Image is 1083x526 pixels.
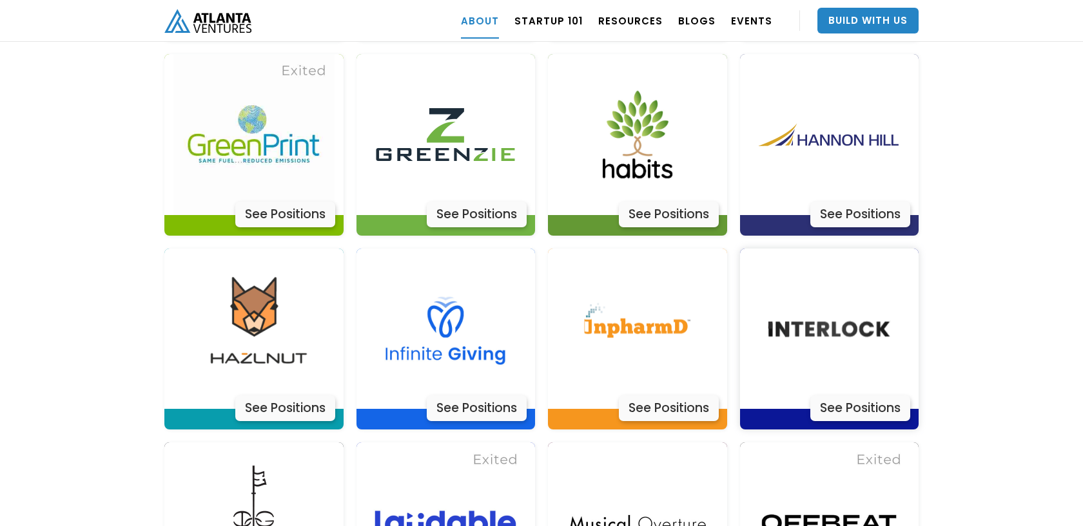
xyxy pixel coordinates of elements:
[356,54,536,236] a: Actively LearnSee Positions
[731,3,772,39] a: EVENTS
[817,8,919,33] a: Build With Us
[748,54,910,215] img: Actively Learn
[365,54,526,215] img: Actively Learn
[164,249,344,430] a: Actively LearnSee Positions
[557,249,718,409] img: Actively Learn
[748,249,910,409] img: Actively Learn
[173,249,335,409] img: Actively Learn
[365,249,526,409] img: Actively Learn
[598,3,663,39] a: RESOURCES
[427,395,527,421] div: See Positions
[619,202,719,227] div: See Positions
[173,54,335,215] img: Actively Learn
[461,3,499,39] a: ABOUT
[164,54,344,236] a: Actively LearnSee Positions
[810,395,910,421] div: See Positions
[678,3,716,39] a: BLOGS
[356,249,536,430] a: Actively LearnSee Positions
[548,249,727,430] a: Actively LearnSee Positions
[514,3,583,39] a: Startup 101
[548,54,727,236] a: Actively LearnSee Positions
[427,202,527,227] div: See Positions
[619,395,719,421] div: See Positions
[235,202,335,227] div: See Positions
[557,54,718,215] img: Actively Learn
[810,202,910,227] div: See Positions
[740,54,919,236] a: Actively LearnSee Positions
[235,395,335,421] div: See Positions
[740,249,919,430] a: Actively LearnSee Positions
